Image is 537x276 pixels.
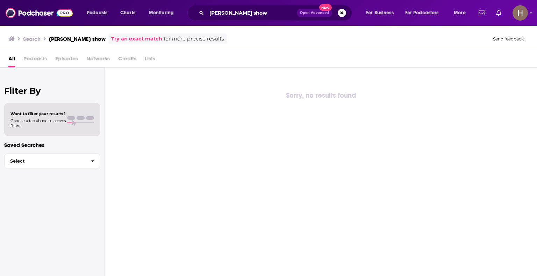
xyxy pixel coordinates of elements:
[105,90,537,101] div: Sorry, no results found
[120,8,135,18] span: Charts
[10,111,66,116] span: Want to filter your results?
[366,8,394,18] span: For Business
[449,7,474,18] button: open menu
[49,36,106,42] h3: [PERSON_NAME] show
[8,53,15,67] a: All
[401,7,449,18] button: open menu
[361,7,402,18] button: open menu
[476,7,488,19] a: Show notifications dropdown
[493,7,504,19] a: Show notifications dropdown
[23,53,47,67] span: Podcasts
[454,8,466,18] span: More
[23,36,41,42] h3: Search
[10,118,66,128] span: Choose a tab above to access filters.
[55,53,78,67] span: Episodes
[4,142,100,148] p: Saved Searches
[513,5,528,21] button: Show profile menu
[118,53,136,67] span: Credits
[513,5,528,21] span: Logged in as hpoole
[116,7,139,18] a: Charts
[111,35,162,43] a: Try an exact match
[86,53,110,67] span: Networks
[87,8,107,18] span: Podcasts
[4,153,100,169] button: Select
[491,36,526,42] button: Send feedback
[164,35,224,43] span: for more precise results
[145,53,155,67] span: Lists
[513,5,528,21] img: User Profile
[144,7,183,18] button: open menu
[300,11,329,15] span: Open Advanced
[5,159,85,163] span: Select
[4,86,100,96] h2: Filter By
[6,6,73,20] img: Podchaser - Follow, Share and Rate Podcasts
[405,8,439,18] span: For Podcasters
[194,5,359,21] div: Search podcasts, credits, & more...
[207,7,297,18] input: Search podcasts, credits, & more...
[319,4,332,11] span: New
[149,8,174,18] span: Monitoring
[82,7,116,18] button: open menu
[297,9,332,17] button: Open AdvancedNew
